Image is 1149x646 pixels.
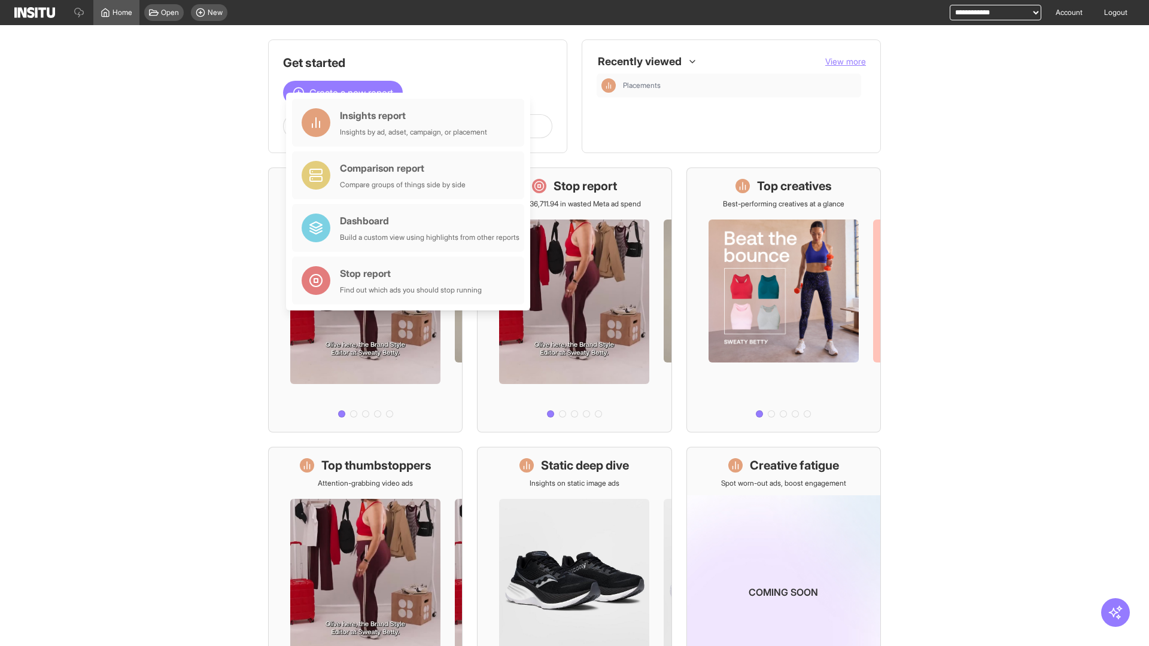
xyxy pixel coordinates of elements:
h1: Top creatives [757,178,832,194]
span: Home [113,8,132,17]
h1: Top thumbstoppers [321,457,431,474]
div: Build a custom view using highlights from other reports [340,233,519,242]
span: Open [161,8,179,17]
button: Create a new report [283,81,403,105]
div: Compare groups of things side by side [340,180,466,190]
p: Save £36,711.94 in wasted Meta ad spend [508,199,641,209]
p: Attention-grabbing video ads [318,479,413,488]
a: What's live nowSee all active ads instantly [268,167,463,432]
a: Stop reportSave £36,711.94 in wasted Meta ad spend [477,167,671,432]
div: Insights by ad, adset, campaign, or placement [340,127,487,137]
span: Create a new report [309,86,393,100]
span: Placements [623,81,661,90]
div: Comparison report [340,161,466,175]
div: Find out which ads you should stop running [340,285,482,295]
span: New [208,8,223,17]
h1: Stop report [554,178,617,194]
h1: Get started [283,54,552,71]
span: View more [825,56,866,66]
div: Dashboard [340,214,519,228]
div: Stop report [340,266,482,281]
p: Insights on static image ads [530,479,619,488]
h1: Static deep dive [541,457,629,474]
p: Best-performing creatives at a glance [723,199,844,209]
div: Insights report [340,108,487,123]
a: Top creativesBest-performing creatives at a glance [686,167,881,432]
span: Placements [623,81,856,90]
img: Logo [14,7,55,18]
button: View more [825,56,866,68]
div: Insights [601,78,616,93]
